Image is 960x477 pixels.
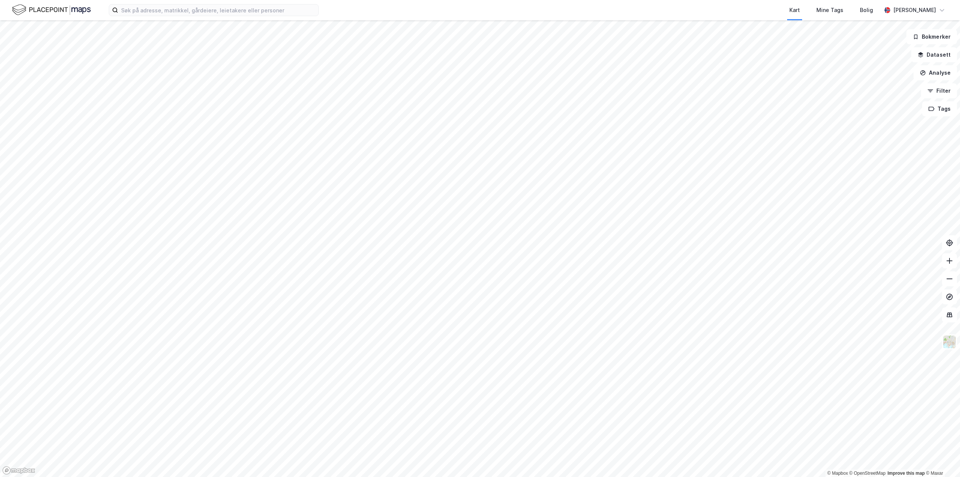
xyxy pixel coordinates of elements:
[906,29,957,44] button: Bokmerker
[942,335,957,349] img: Z
[2,466,35,475] a: Mapbox homepage
[893,6,936,15] div: [PERSON_NAME]
[789,6,800,15] div: Kart
[888,471,925,476] a: Improve this map
[12,3,91,17] img: logo.f888ab2527a4732fd821a326f86c7f29.svg
[922,101,957,116] button: Tags
[921,83,957,98] button: Filter
[922,441,960,477] iframe: Chat Widget
[913,65,957,80] button: Analyse
[922,441,960,477] div: Kontrollprogram for chat
[849,471,886,476] a: OpenStreetMap
[860,6,873,15] div: Bolig
[911,47,957,62] button: Datasett
[118,5,318,16] input: Søk på adresse, matrikkel, gårdeiere, leietakere eller personer
[816,6,843,15] div: Mine Tags
[827,471,848,476] a: Mapbox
